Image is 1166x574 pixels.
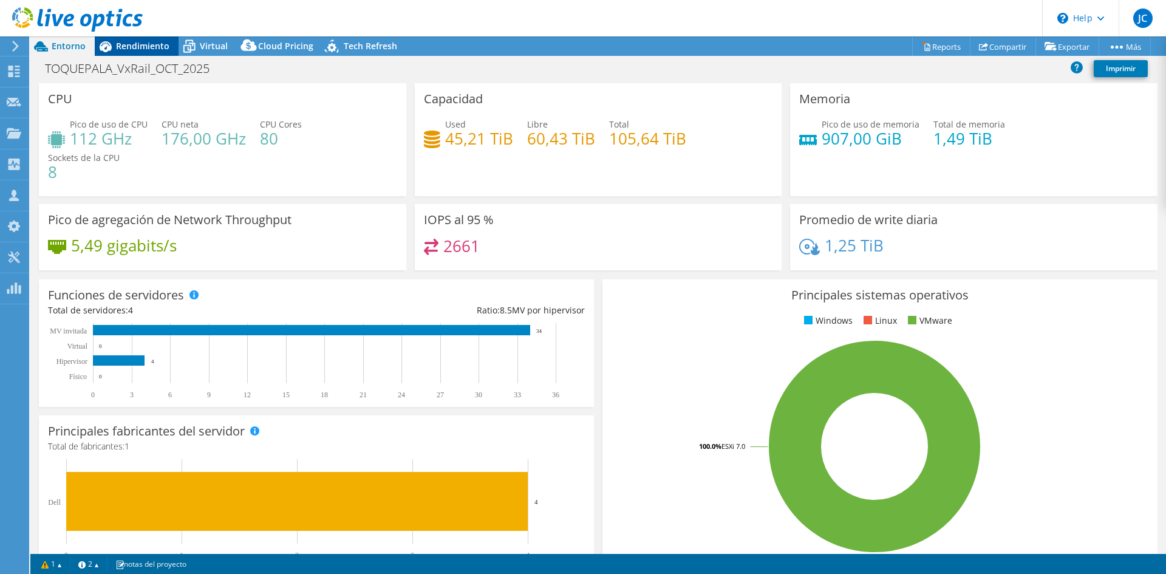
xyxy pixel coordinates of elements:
text: 0 [64,551,68,559]
h4: 2661 [443,239,480,253]
li: VMware [905,314,952,327]
span: 8.5 [500,304,512,316]
a: 2 [70,556,107,572]
span: Pico de uso de memoria [822,118,919,130]
h4: 907,00 GiB [822,132,919,145]
a: Compartir [970,37,1036,56]
h4: 1,49 TiB [933,132,1005,145]
text: Virtual [67,342,88,350]
span: Entorno [52,40,86,52]
text: 9 [207,391,211,399]
text: 21 [360,391,367,399]
a: notas del proyecto [107,556,195,572]
text: MV invitada [50,327,87,335]
h4: 176,00 GHz [162,132,246,145]
text: 30 [475,391,482,399]
h3: Capacidad [424,92,483,106]
a: Imprimir [1094,60,1148,77]
a: Reports [912,37,970,56]
h1: TOQUEPALA_VxRail_OCT_2025 [39,62,228,75]
h4: 1,25 TiB [825,239,884,252]
span: Tech Refresh [344,40,397,52]
span: Pico de uso de CPU [70,118,148,130]
h4: 60,43 TiB [527,132,595,145]
h3: Pico de agregación de Network Throughput [48,213,291,227]
span: Sockets de la CPU [48,152,120,163]
h4: 8 [48,165,120,179]
text: 4 [526,551,530,559]
text: 3 [411,551,414,559]
text: 3 [130,391,134,399]
text: 2 [295,551,299,559]
span: Virtual [200,40,228,52]
h3: Principales sistemas operativos [612,289,1148,302]
h4: 45,21 TiB [445,132,513,145]
text: 0 [99,343,102,349]
h3: CPU [48,92,72,106]
h4: 105,64 TiB [609,132,686,145]
a: Más [1099,37,1151,56]
text: Hipervisor [56,357,87,366]
text: 24 [398,391,405,399]
span: Libre [527,118,548,130]
text: 27 [437,391,444,399]
h3: Memoria [799,92,850,106]
span: Total de memoria [933,118,1005,130]
text: 36 [552,391,559,399]
li: Linux [861,314,897,327]
text: 33 [514,391,521,399]
h4: 112 GHz [70,132,148,145]
text: 6 [168,391,172,399]
span: 1 [124,440,129,452]
span: Cloud Pricing [258,40,313,52]
text: 0 [99,374,102,380]
text: 1 [180,551,183,559]
li: Windows [801,314,853,327]
a: 1 [33,556,70,572]
h3: IOPS al 95 % [424,213,494,227]
text: 12 [244,391,251,399]
span: Total [609,118,629,130]
text: 4 [534,498,538,505]
span: Used [445,118,466,130]
div: Total de servidores: [48,304,316,317]
h4: 80 [260,132,302,145]
h4: 5,49 gigabits/s [71,239,177,252]
text: 34 [536,328,542,334]
text: Dell [48,498,61,507]
span: JC [1133,9,1153,28]
text: 0 [91,391,95,399]
span: Rendimiento [116,40,169,52]
h3: Funciones de servidores [48,289,184,302]
tspan: 100.0% [699,442,721,451]
span: CPU Cores [260,118,302,130]
div: Ratio: MV por hipervisor [316,304,585,317]
text: 18 [321,391,328,399]
svg: \n [1057,13,1068,24]
h3: Promedio de write diaria [799,213,938,227]
tspan: ESXi 7.0 [721,442,745,451]
a: Exportar [1035,37,1099,56]
text: 15 [282,391,290,399]
text: 4 [151,358,154,364]
span: CPU neta [162,118,199,130]
h3: Principales fabricantes del servidor [48,425,245,438]
tspan: Físico [69,372,87,381]
h4: Total de fabricantes: [48,440,585,453]
span: 4 [128,304,133,316]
